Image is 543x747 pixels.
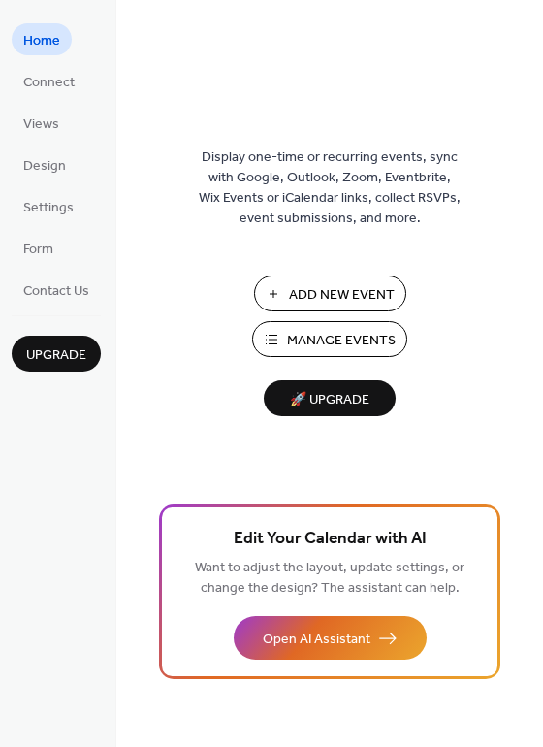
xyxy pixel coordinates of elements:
[26,345,86,366] span: Upgrade
[12,65,86,97] a: Connect
[12,336,101,372] button: Upgrade
[23,114,59,135] span: Views
[12,274,101,306] a: Contact Us
[23,281,89,302] span: Contact Us
[252,321,407,357] button: Manage Events
[23,73,75,93] span: Connect
[287,331,396,351] span: Manage Events
[23,198,74,218] span: Settings
[12,23,72,55] a: Home
[23,31,60,51] span: Home
[254,276,406,311] button: Add New Event
[12,107,71,139] a: Views
[234,616,427,660] button: Open AI Assistant
[199,147,461,229] span: Display one-time or recurring events, sync with Google, Outlook, Zoom, Eventbrite, Wix Events or ...
[264,380,396,416] button: 🚀 Upgrade
[275,387,384,413] span: 🚀 Upgrade
[12,232,65,264] a: Form
[23,240,53,260] span: Form
[12,148,78,180] a: Design
[234,526,427,553] span: Edit Your Calendar with AI
[195,555,464,601] span: Want to adjust the layout, update settings, or change the design? The assistant can help.
[263,630,370,650] span: Open AI Assistant
[289,285,395,306] span: Add New Event
[23,156,66,177] span: Design
[12,190,85,222] a: Settings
